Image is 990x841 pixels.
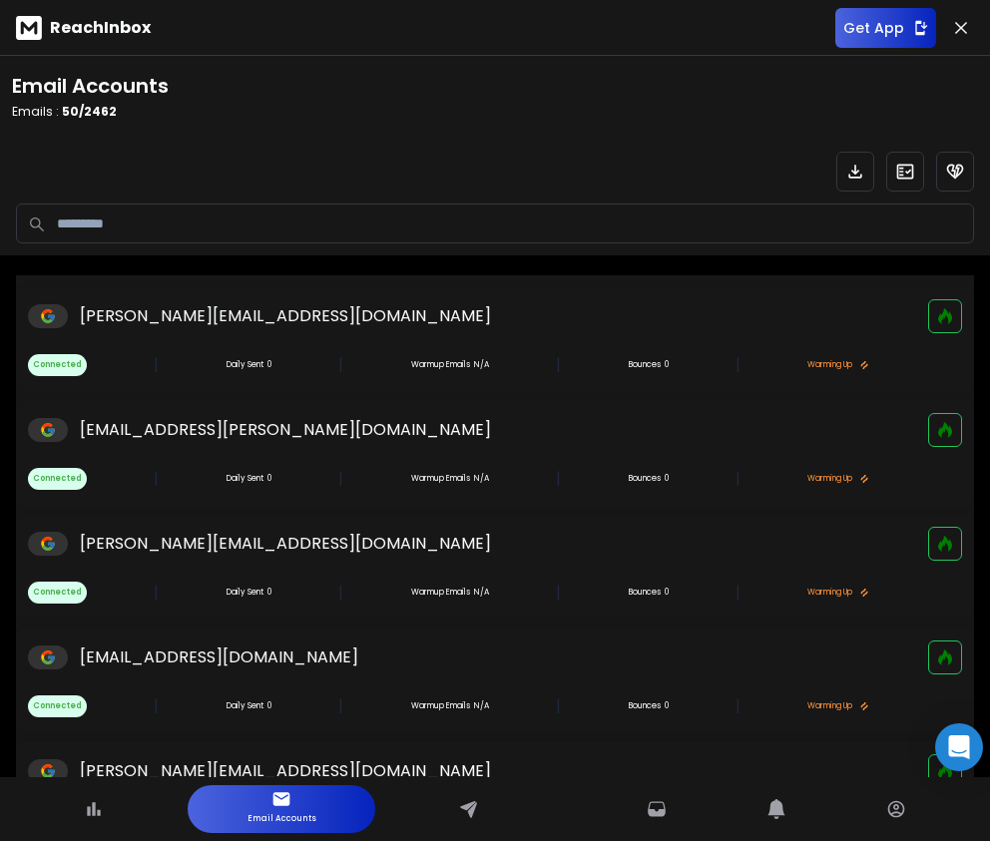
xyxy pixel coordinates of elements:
[629,359,661,371] p: Bounces
[12,72,169,100] h1: Email Accounts
[154,694,159,718] span: |
[411,359,489,371] div: N/A
[807,700,868,712] p: Warming Up
[154,581,159,605] span: |
[556,694,561,718] span: |
[665,700,669,712] p: 0
[227,700,263,712] p: Daily Sent
[247,809,316,829] p: Email Accounts
[665,587,669,599] p: 0
[338,467,343,491] span: |
[807,473,868,485] p: Warming Up
[665,473,669,485] p: 0
[411,359,470,371] p: Warmup Emails
[28,354,87,376] span: Connected
[411,473,470,485] p: Warmup Emails
[736,694,741,718] span: |
[411,700,489,712] div: N/A
[28,695,87,717] span: Connected
[736,467,741,491] span: |
[227,359,271,371] div: 0
[556,353,561,377] span: |
[736,581,741,605] span: |
[80,759,491,783] p: [PERSON_NAME][EMAIL_ADDRESS][DOMAIN_NAME]
[338,694,343,718] span: |
[28,468,87,490] span: Connected
[629,700,661,712] p: Bounces
[411,587,489,599] div: N/A
[80,304,491,328] p: [PERSON_NAME][EMAIL_ADDRESS][DOMAIN_NAME]
[411,700,470,712] p: Warmup Emails
[807,359,868,371] p: Warming Up
[80,418,491,442] p: [EMAIL_ADDRESS][PERSON_NAME][DOMAIN_NAME]
[665,359,669,371] p: 0
[28,582,87,604] span: Connected
[736,353,741,377] span: |
[227,473,263,485] p: Daily Sent
[835,8,936,48] button: Get App
[227,587,271,599] div: 0
[154,467,159,491] span: |
[80,532,491,556] p: [PERSON_NAME][EMAIL_ADDRESS][DOMAIN_NAME]
[338,353,343,377] span: |
[556,467,561,491] span: |
[62,103,117,120] span: 50 / 2462
[227,587,263,599] p: Daily Sent
[807,587,868,599] p: Warming Up
[227,359,263,371] p: Daily Sent
[629,473,661,485] p: Bounces
[50,16,151,40] p: ReachInbox
[935,723,983,771] div: Open Intercom Messenger
[411,473,489,485] div: N/A
[227,473,271,485] div: 0
[227,700,271,712] div: 0
[629,587,661,599] p: Bounces
[154,353,159,377] span: |
[411,587,470,599] p: Warmup Emails
[80,645,358,669] p: [EMAIL_ADDRESS][DOMAIN_NAME]
[338,581,343,605] span: |
[556,581,561,605] span: |
[12,104,169,120] p: Emails :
